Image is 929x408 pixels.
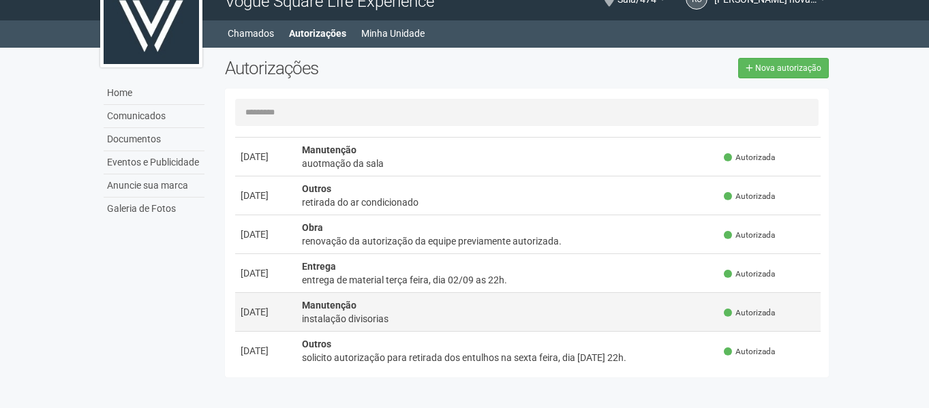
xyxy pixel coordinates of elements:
[738,58,829,78] a: Nova autorização
[302,183,331,194] strong: Outros
[241,266,291,280] div: [DATE]
[302,195,714,209] div: retirada do ar condicionado
[724,307,775,319] span: Autorizada
[724,152,775,163] span: Autorizada
[104,128,204,151] a: Documentos
[241,189,291,202] div: [DATE]
[724,268,775,280] span: Autorizada
[302,351,714,364] div: solicito autorização para retirada dos entulhos na sexta feira, dia [DATE] 22h.
[104,174,204,198] a: Anuncie sua marca
[104,151,204,174] a: Eventos e Publicidade
[302,339,331,349] strong: Outros
[361,24,425,43] a: Minha Unidade
[225,58,517,78] h2: Autorizações
[302,312,714,326] div: instalação divisorias
[302,222,323,233] strong: Obra
[724,230,775,241] span: Autorizada
[302,273,714,287] div: entrega de material terça feira, dia 02/09 as 22h.
[241,344,291,358] div: [DATE]
[302,157,714,170] div: auotmação da sala
[755,63,821,73] span: Nova autorização
[302,300,356,311] strong: Manutenção
[289,24,346,43] a: Autorizações
[241,227,291,241] div: [DATE]
[104,105,204,128] a: Comunicados
[241,305,291,319] div: [DATE]
[724,346,775,358] span: Autorizada
[241,150,291,163] div: [DATE]
[724,191,775,202] span: Autorizada
[228,24,274,43] a: Chamados
[104,198,204,220] a: Galeria de Fotos
[302,234,714,248] div: renovação da autorização da equipe previamente autorizada.
[302,261,336,272] strong: Entrega
[104,82,204,105] a: Home
[302,144,356,155] strong: Manutenção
